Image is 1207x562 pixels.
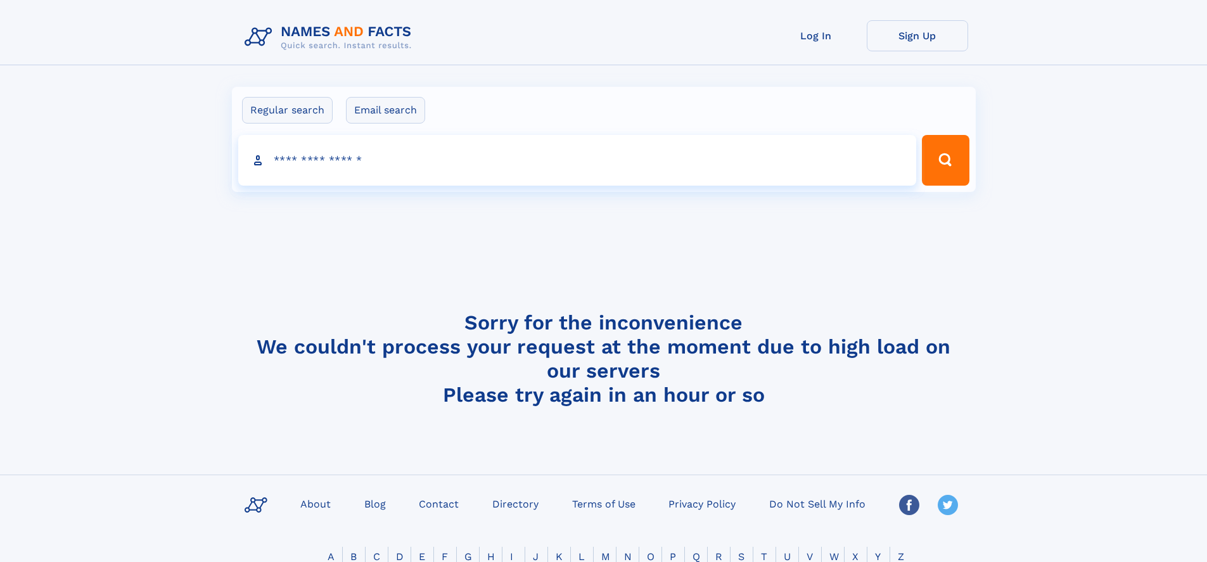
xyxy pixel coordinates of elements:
img: Twitter [938,495,958,515]
a: Log In [765,20,867,51]
a: Sign Up [867,20,968,51]
a: Contact [414,494,464,513]
img: Facebook [899,495,919,515]
img: Logo Names and Facts [239,20,422,54]
input: search input [238,135,917,186]
a: About [295,494,336,513]
label: Regular search [242,97,333,124]
a: Terms of Use [567,494,641,513]
label: Email search [346,97,425,124]
a: Privacy Policy [663,494,741,513]
button: Search Button [922,135,969,186]
a: Blog [359,494,391,513]
h4: Sorry for the inconvenience We couldn't process your request at the moment due to high load on ou... [239,310,968,407]
a: Directory [487,494,544,513]
a: Do Not Sell My Info [764,494,871,513]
